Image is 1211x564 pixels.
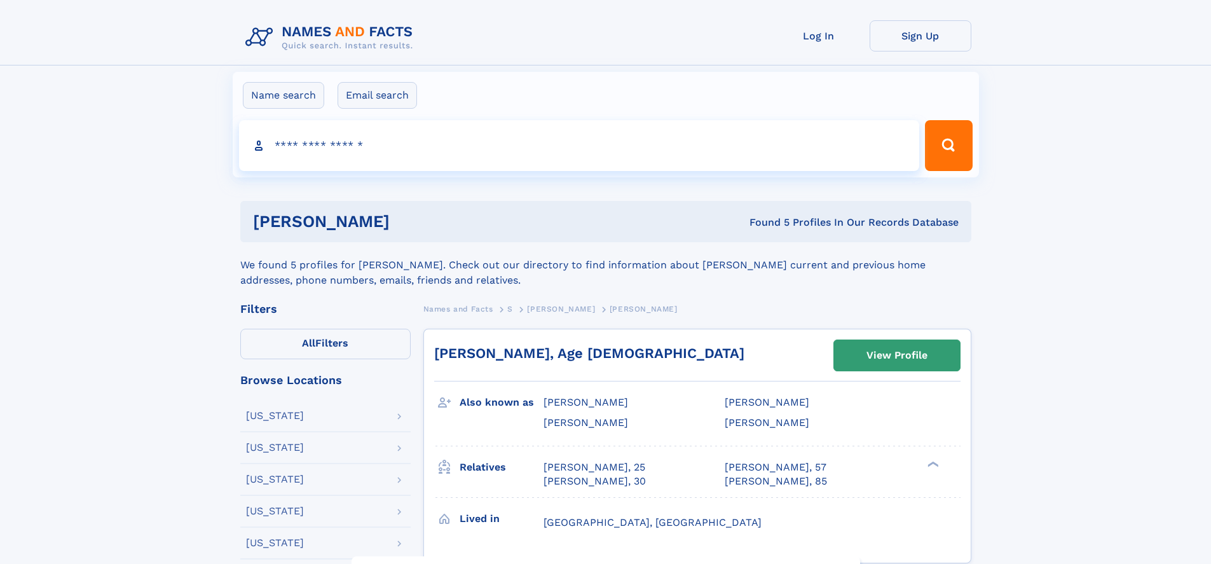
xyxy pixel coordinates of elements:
[246,538,304,548] div: [US_STATE]
[460,392,544,413] h3: Also known as
[544,474,646,488] a: [PERSON_NAME], 30
[870,20,971,52] a: Sign Up
[243,82,324,109] label: Name search
[460,457,544,478] h3: Relatives
[434,345,744,361] a: [PERSON_NAME], Age [DEMOGRAPHIC_DATA]
[338,82,417,109] label: Email search
[240,20,423,55] img: Logo Names and Facts
[246,474,304,485] div: [US_STATE]
[924,460,940,468] div: ❯
[570,216,959,230] div: Found 5 Profiles In Our Records Database
[527,305,595,313] span: [PERSON_NAME]
[423,301,493,317] a: Names and Facts
[240,329,411,359] label: Filters
[246,443,304,453] div: [US_STATE]
[239,120,920,171] input: search input
[544,460,645,474] a: [PERSON_NAME], 25
[246,411,304,421] div: [US_STATE]
[925,120,972,171] button: Search Button
[240,242,971,288] div: We found 5 profiles for [PERSON_NAME]. Check out our directory to find information about [PERSON_...
[610,305,678,313] span: [PERSON_NAME]
[544,516,762,528] span: [GEOGRAPHIC_DATA], [GEOGRAPHIC_DATA]
[246,506,304,516] div: [US_STATE]
[507,301,513,317] a: S
[240,303,411,315] div: Filters
[527,301,595,317] a: [PERSON_NAME]
[866,341,927,370] div: View Profile
[725,416,809,429] span: [PERSON_NAME]
[240,375,411,386] div: Browse Locations
[725,460,826,474] a: [PERSON_NAME], 57
[460,508,544,530] h3: Lived in
[834,340,960,371] a: View Profile
[725,396,809,408] span: [PERSON_NAME]
[725,474,827,488] a: [PERSON_NAME], 85
[768,20,870,52] a: Log In
[544,396,628,408] span: [PERSON_NAME]
[507,305,513,313] span: S
[544,416,628,429] span: [PERSON_NAME]
[253,214,570,230] h1: [PERSON_NAME]
[302,337,315,349] span: All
